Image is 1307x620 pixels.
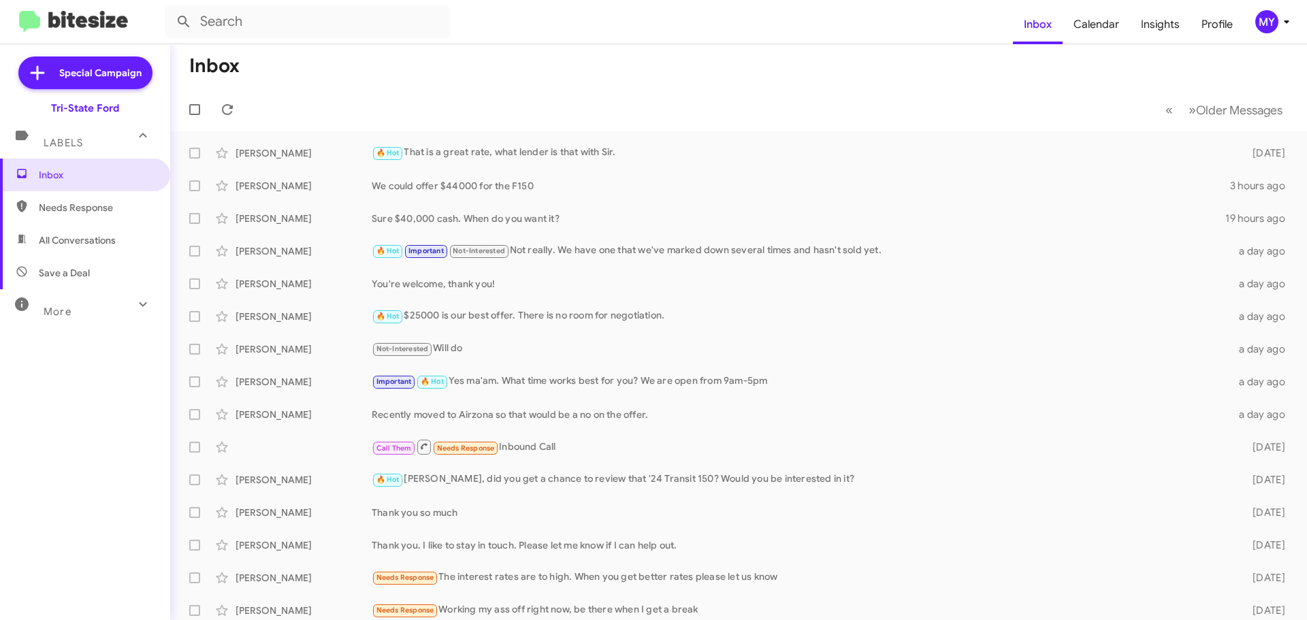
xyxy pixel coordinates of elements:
[376,377,412,386] span: Important
[1255,10,1278,33] div: MY
[44,137,83,149] span: Labels
[1189,101,1196,118] span: »
[376,606,434,615] span: Needs Response
[1231,342,1296,356] div: a day ago
[1013,5,1063,44] a: Inbox
[376,148,400,157] span: 🔥 Hot
[372,145,1231,161] div: That is a great rate, what lender is that with Sir.
[1231,244,1296,258] div: a day ago
[376,344,429,353] span: Not-Interested
[1231,310,1296,323] div: a day ago
[376,444,412,453] span: Call Them
[236,538,372,552] div: [PERSON_NAME]
[1063,5,1130,44] a: Calendar
[236,506,372,519] div: [PERSON_NAME]
[372,179,1230,193] div: We could offer $44000 for the F150
[1231,146,1296,160] div: [DATE]
[59,66,142,80] span: Special Campaign
[408,246,444,255] span: Important
[236,146,372,160] div: [PERSON_NAME]
[236,244,372,258] div: [PERSON_NAME]
[236,571,372,585] div: [PERSON_NAME]
[372,506,1231,519] div: Thank you so much
[236,375,372,389] div: [PERSON_NAME]
[236,277,372,291] div: [PERSON_NAME]
[39,233,116,247] span: All Conversations
[1157,96,1181,124] button: Previous
[1191,5,1244,44] a: Profile
[1231,375,1296,389] div: a day ago
[372,341,1231,357] div: Will do
[372,602,1231,618] div: Working my ass off right now, be there when I get a break
[236,212,372,225] div: [PERSON_NAME]
[39,201,155,214] span: Needs Response
[372,472,1231,487] div: [PERSON_NAME], did you get a chance to review that '24 Transit 150? Would you be interested in it?
[1231,408,1296,421] div: a day ago
[376,475,400,484] span: 🔥 Hot
[372,212,1225,225] div: Sure $40,000 cash. When do you want it?
[39,266,90,280] span: Save a Deal
[1231,277,1296,291] div: a day ago
[39,168,155,182] span: Inbox
[51,101,119,115] div: Tri-State Ford
[372,538,1231,552] div: Thank you. I like to stay in touch. Please let me know if I can help out.
[236,604,372,617] div: [PERSON_NAME]
[236,179,372,193] div: [PERSON_NAME]
[236,310,372,323] div: [PERSON_NAME]
[44,306,71,318] span: More
[1231,571,1296,585] div: [DATE]
[372,374,1231,389] div: Yes ma'am. What time works best for you? We are open from 9am-5pm
[236,342,372,356] div: [PERSON_NAME]
[1225,212,1296,225] div: 19 hours ago
[1196,103,1282,118] span: Older Messages
[372,570,1231,585] div: The interest rates are to high. When you get better rates please let us know
[18,56,152,89] a: Special Campaign
[1231,473,1296,487] div: [DATE]
[189,55,240,77] h1: Inbox
[236,408,372,421] div: [PERSON_NAME]
[1158,96,1291,124] nav: Page navigation example
[1230,179,1296,193] div: 3 hours ago
[165,5,451,38] input: Search
[376,312,400,321] span: 🔥 Hot
[437,444,495,453] span: Needs Response
[1231,538,1296,552] div: [DATE]
[236,473,372,487] div: [PERSON_NAME]
[1130,5,1191,44] a: Insights
[1180,96,1291,124] button: Next
[1165,101,1173,118] span: «
[376,246,400,255] span: 🔥 Hot
[1231,506,1296,519] div: [DATE]
[372,408,1231,421] div: Recently moved to Airzona so that would be a no on the offer.
[1231,604,1296,617] div: [DATE]
[376,573,434,582] span: Needs Response
[1244,10,1292,33] button: MY
[372,243,1231,259] div: Not really. We have one that we've marked down several times and hasn't sold yet.
[372,277,1231,291] div: You're welcome, thank you!
[372,438,1231,455] div: Inbound Call
[372,308,1231,324] div: $25000 is our best offer. There is no room for negotiation.
[421,377,444,386] span: 🔥 Hot
[453,246,505,255] span: Not-Interested
[1231,440,1296,454] div: [DATE]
